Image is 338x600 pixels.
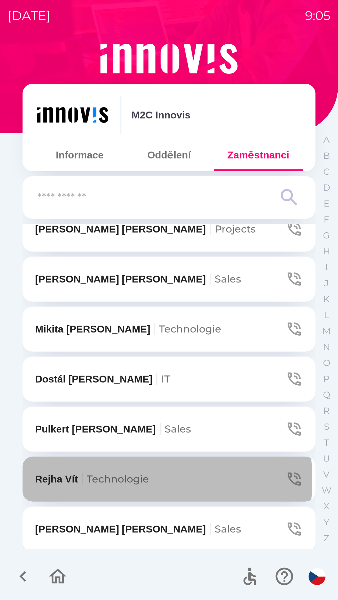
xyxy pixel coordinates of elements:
[23,357,315,402] button: Dostál [PERSON_NAME]IT
[35,322,221,337] p: Mikita [PERSON_NAME]
[215,223,256,235] span: Projects
[131,107,190,122] p: M2C Innovis
[23,44,315,74] img: Logo
[87,473,149,485] span: Technologie
[35,422,191,437] p: Pulkert [PERSON_NAME]
[309,568,325,585] img: cs flag
[124,144,213,166] button: Oddělení
[35,472,149,487] p: Rejha Vít
[8,6,50,25] p: [DATE]
[35,96,110,134] img: ef454dd6-c04b-4b09-86fc-253a1223f7b7.png
[23,407,315,452] button: Pulkert [PERSON_NAME]Sales
[23,457,315,502] button: Rejha VítTechnologie
[35,222,256,237] p: [PERSON_NAME] [PERSON_NAME]
[214,144,303,166] button: Zaměstnanci
[161,373,170,385] span: IT
[23,257,315,302] button: [PERSON_NAME] [PERSON_NAME]Sales
[23,507,315,552] button: [PERSON_NAME] [PERSON_NAME]Sales
[305,6,330,25] p: 9:05
[215,523,241,535] span: Sales
[35,522,241,537] p: [PERSON_NAME] [PERSON_NAME]
[35,144,124,166] button: Informace
[215,273,241,285] span: Sales
[35,272,241,287] p: [PERSON_NAME] [PERSON_NAME]
[23,307,315,352] button: Mikita [PERSON_NAME]Technologie
[165,423,191,435] span: Sales
[35,372,170,387] p: Dostál [PERSON_NAME]
[23,207,315,252] button: [PERSON_NAME] [PERSON_NAME]Projects
[159,323,221,335] span: Technologie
